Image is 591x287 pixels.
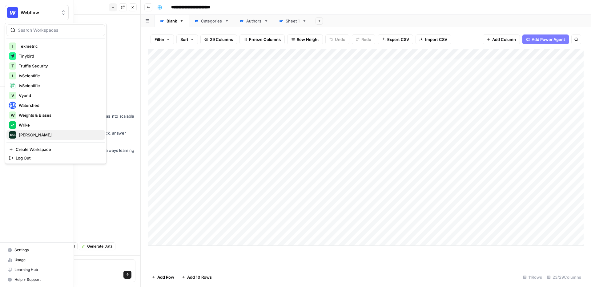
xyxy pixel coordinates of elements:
[425,36,447,42] span: Import CSV
[274,15,312,27] a: Sheet 1
[239,34,285,44] button: Freeze Columns
[5,23,107,164] div: Workspace: Webflow
[201,18,222,24] div: Categories
[297,36,319,42] span: Row Height
[246,18,262,24] div: Authors
[178,272,215,282] button: Add 10 Rows
[19,112,100,118] span: Weights & Biases
[286,18,300,24] div: Sheet 1
[7,7,18,18] img: Webflow Logo
[12,73,13,79] span: t
[234,15,274,27] a: Authors
[19,63,100,69] span: Truffle Security
[5,5,69,20] button: Workspace: Webflow
[335,36,345,42] span: Undo
[148,272,178,282] button: Add Row
[187,274,212,280] span: Add 10 Rows
[19,83,100,89] span: tvScientific
[19,92,100,99] span: Vyond
[5,265,69,275] a: Learning Hub
[5,255,69,265] a: Usage
[5,245,69,255] a: Settings
[200,34,237,44] button: 29 Columns
[378,34,413,44] button: Export CSV
[492,36,516,42] span: Add Column
[11,63,14,69] span: T
[155,36,164,42] span: Filter
[9,131,16,139] img: Zoe Jessup Logo
[19,43,100,49] span: Tekmetric
[19,132,100,138] span: [PERSON_NAME]
[157,274,174,280] span: Add Row
[11,112,15,118] span: W
[352,34,375,44] button: Redo
[155,15,189,27] a: Blank
[14,247,66,253] span: Settings
[6,145,105,154] a: Create Workspace
[361,36,371,42] span: Redo
[387,36,409,42] span: Export CSV
[14,277,66,282] span: Help + Support
[545,272,584,282] div: 23/29 Columns
[9,52,16,60] img: Tinybird Logo
[19,122,100,128] span: Wrike
[325,34,349,44] button: Undo
[19,102,100,108] span: Watershed
[521,272,545,282] div: 11 Rows
[483,34,520,44] button: Add Column
[14,267,66,273] span: Learning Hub
[11,92,14,99] span: V
[18,27,101,33] input: Search Workspaces
[9,121,16,129] img: Wrike Logo
[79,242,115,250] button: Generate Data
[167,18,177,24] div: Blank
[5,275,69,285] button: Help + Support
[16,146,100,152] span: Create Workspace
[9,102,16,109] img: Watershed Logo
[87,244,113,249] span: Generate Data
[26,262,131,268] textarea: ob
[16,155,100,161] span: Log Out
[210,36,233,42] span: 29 Columns
[14,257,66,263] span: Usage
[9,82,16,89] img: tvScientific Logo
[19,53,100,59] span: Tinybird
[6,154,105,162] a: Log Out
[19,73,100,79] span: tvScientific
[176,34,198,44] button: Sort
[151,34,174,44] button: Filter
[249,36,281,42] span: Freeze Columns
[287,34,323,44] button: Row Height
[416,34,451,44] button: Import CSV
[189,15,234,27] a: Categories
[522,34,569,44] button: Add Power Agent
[532,36,565,42] span: Add Power Agent
[180,36,188,42] span: Sort
[21,10,58,16] span: Webflow
[11,43,14,49] span: T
